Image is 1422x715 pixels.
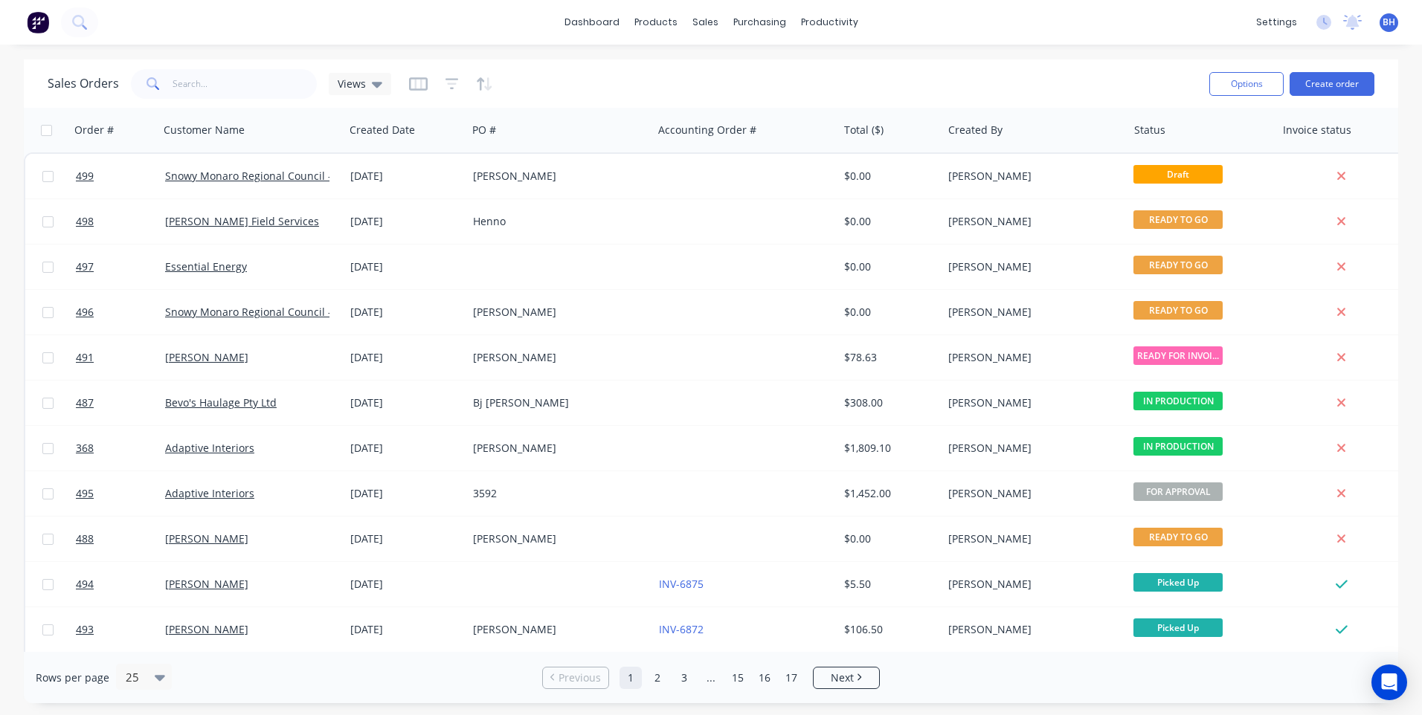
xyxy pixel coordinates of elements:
div: Invoice status [1283,123,1351,137]
a: INV-6875 [659,577,704,591]
a: 488 [76,517,165,561]
div: [DATE] [350,622,461,637]
a: 493 [76,607,165,652]
div: [DATE] [350,259,461,274]
div: [DATE] [350,577,461,592]
a: 487 [76,381,165,425]
div: $0.00 [844,214,932,229]
a: INV-6872 [659,622,704,636]
div: [PERSON_NAME] [948,350,1113,365]
div: [PERSON_NAME] [948,622,1113,637]
a: 491 [76,335,165,380]
div: Customer Name [164,123,245,137]
span: READY TO GO [1133,210,1223,229]
a: Essential Energy [165,259,247,274]
div: Open Intercom Messenger [1371,664,1407,700]
a: Page 16 [753,667,776,689]
div: $106.50 [844,622,932,637]
div: [PERSON_NAME] [948,305,1113,320]
a: Page 2 [646,667,669,689]
div: [PERSON_NAME] [473,305,638,320]
div: settings [1249,11,1304,33]
div: Created By [948,123,1003,137]
a: Next page [814,670,879,685]
a: 498 [76,199,165,244]
div: [DATE] [350,531,461,546]
div: productivity [794,11,866,33]
a: 368 [76,426,165,470]
div: Status [1134,123,1165,137]
span: Picked Up [1133,573,1223,592]
div: [DATE] [350,350,461,365]
div: [PERSON_NAME] [948,577,1113,592]
a: [PERSON_NAME] [165,622,248,636]
a: 494 [76,562,165,606]
div: 3592 [473,486,638,501]
a: Adaptive Interiors [165,441,254,455]
div: $0.00 [844,169,932,184]
a: 495 [76,471,165,516]
div: [DATE] [350,169,461,184]
div: [PERSON_NAME] [473,350,638,365]
div: purchasing [726,11,794,33]
div: Bj [PERSON_NAME] [473,395,638,410]
div: $0.00 [844,259,932,274]
span: 368 [76,441,94,456]
span: 498 [76,214,94,229]
div: products [627,11,685,33]
div: [PERSON_NAME] [948,259,1113,274]
a: 497 [76,245,165,289]
div: [PERSON_NAME] [948,441,1113,456]
span: 495 [76,486,94,501]
div: $0.00 [844,531,932,546]
span: Views [338,76,366,91]
div: [DATE] [350,486,461,501]
span: IN PRODUCTION [1133,392,1223,410]
a: 499 [76,154,165,198]
a: Page 3 [673,667,695,689]
button: Options [1209,72,1284,96]
div: Henno [473,214,638,229]
a: [PERSON_NAME] [165,531,248,546]
div: [DATE] [350,441,461,456]
div: [PERSON_NAME] [473,169,638,184]
span: Rows per page [36,670,109,685]
span: Next [831,670,854,685]
a: Page 17 [780,667,802,689]
a: Snowy Monaro Regional Council - Bombala Branch [165,305,417,319]
a: dashboard [557,11,627,33]
img: Factory [27,11,49,33]
span: 499 [76,169,94,184]
div: [PERSON_NAME] [948,395,1113,410]
input: Search... [173,69,318,99]
a: Snowy Monaro Regional Council - Bombala Branch [165,169,417,183]
div: [DATE] [350,214,461,229]
span: 488 [76,531,94,546]
span: Previous [559,670,601,685]
div: [PERSON_NAME] [948,214,1113,229]
a: Page 1 is your current page [620,667,642,689]
ul: Pagination [536,667,886,689]
a: Adaptive Interiors [165,486,254,500]
span: Picked Up [1133,618,1223,637]
span: 491 [76,350,94,365]
h1: Sales Orders [48,77,119,91]
div: [DATE] [350,305,461,320]
span: 496 [76,305,94,320]
div: sales [685,11,726,33]
span: READY TO GO [1133,528,1223,546]
div: $1,809.10 [844,441,932,456]
a: Previous page [543,670,608,685]
a: [PERSON_NAME] Field Services [165,214,319,228]
span: 497 [76,259,94,274]
span: 487 [76,395,94,410]
div: Accounting Order # [658,123,756,137]
a: [PERSON_NAME] [165,350,248,364]
div: [PERSON_NAME] [473,622,638,637]
div: [DATE] [350,395,461,410]
span: FOR APPROVAL [1133,482,1223,501]
span: IN PRODUCTION [1133,437,1223,456]
span: READY TO GO [1133,301,1223,320]
div: Created Date [350,123,415,137]
div: Order # [74,123,114,137]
